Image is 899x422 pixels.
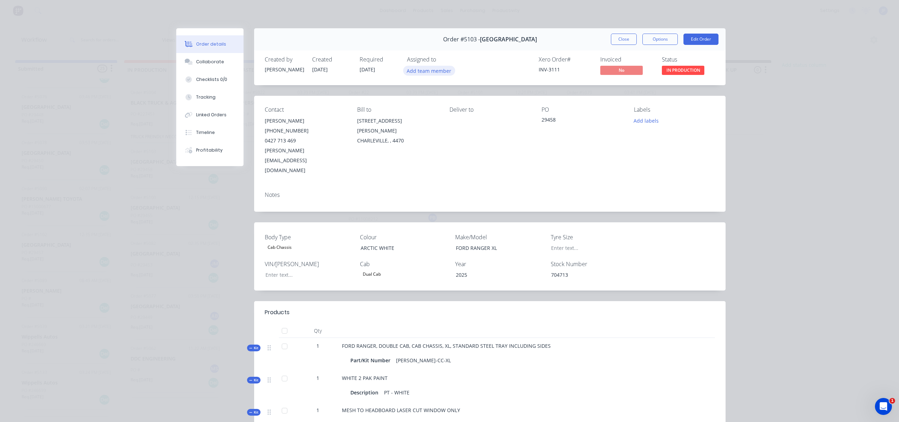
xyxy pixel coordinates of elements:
[450,106,531,113] div: Deliver to
[539,66,592,73] div: INV-3111
[265,116,346,175] div: [PERSON_NAME][PHONE_NUMBER]0427 713 469[PERSON_NAME][EMAIL_ADDRESS][DOMAIN_NAME]
[360,56,399,63] div: Required
[316,374,319,382] span: 1
[312,56,351,63] div: Created
[455,260,544,268] label: Year
[342,375,388,381] span: WHITE 2 PAK PAINT
[316,406,319,414] span: 1
[176,71,244,88] button: Checklists 0/0
[265,243,294,252] div: Cab Chassis
[600,66,643,75] span: No
[443,36,480,43] span: Order #5103 -
[247,345,260,351] div: Kit
[342,407,460,414] span: MESH TO HEADBOARD LASER CUT WINDOW ONLY
[265,260,353,268] label: VIN/[PERSON_NAME]
[357,136,438,146] div: CHARLEVILLE, , 4470
[450,270,539,280] div: 2025
[249,377,258,383] span: Kit
[662,56,715,63] div: Status
[265,116,346,126] div: [PERSON_NAME]
[357,116,438,146] div: [STREET_ADDRESS][PERSON_NAME]CHARLEVILLE, , 4470
[265,308,290,317] div: Products
[196,147,223,153] div: Profitability
[357,106,438,113] div: Bill to
[297,324,339,338] div: Qty
[176,35,244,53] button: Order details
[875,398,892,415] iframe: Intercom live chat
[196,129,215,136] div: Timeline
[551,260,639,268] label: Stock Number
[176,141,244,159] button: Profitability
[247,377,260,383] div: Kit
[407,56,478,63] div: Assigned to
[316,342,319,350] span: 1
[350,355,393,365] div: Part/Kit Number
[355,243,443,253] div: ARCTIC WHITE
[642,34,678,45] button: Options
[312,66,328,73] span: [DATE]
[450,243,539,253] div: FORD RANGER XL
[196,41,226,47] div: Order details
[176,106,244,124] button: Linked Orders
[265,136,346,146] div: 0427 713 469
[611,34,637,45] button: Close
[480,36,537,43] span: [GEOGRAPHIC_DATA]
[265,106,346,113] div: Contact
[551,233,639,241] label: Tyre Size
[360,270,384,279] div: Dual Cab
[360,66,375,73] span: [DATE]
[403,66,455,75] button: Add team member
[542,106,623,113] div: PO
[196,59,224,65] div: Collaborate
[381,387,412,398] div: PT - WHITE
[176,53,244,71] button: Collaborate
[176,88,244,106] button: Tracking
[196,94,216,100] div: Tracking
[889,398,895,404] span: 1
[539,56,592,63] div: Xero Order #
[360,260,448,268] label: Cab
[342,342,551,349] span: FORD RANGER, DOUBLE CAB, CAB CHASSIS, XL, STANDARD STEEL TRAY INCLUDING SIDES
[176,124,244,141] button: Timeline
[360,233,448,241] label: Colour
[265,56,304,63] div: Created by
[265,192,715,198] div: Notes
[265,126,346,136] div: [PHONE_NUMBER]
[196,76,227,83] div: Checklists 0/0
[249,410,258,415] span: Kit
[265,233,353,241] label: Body Type
[545,270,634,280] div: 704713
[634,106,715,113] div: Labels
[407,66,455,75] button: Add team member
[455,233,544,241] label: Make/Model
[196,112,227,118] div: Linked Orders
[357,116,438,136] div: [STREET_ADDRESS][PERSON_NAME]
[662,66,704,76] button: IN PRODUCTION
[247,409,260,416] div: Kit
[662,66,704,75] span: IN PRODUCTION
[350,387,381,398] div: Description
[265,146,346,175] div: [PERSON_NAME][EMAIL_ADDRESS][DOMAIN_NAME]
[542,116,623,126] div: 29458
[600,56,653,63] div: Invoiced
[683,34,718,45] button: Edit Order
[630,116,663,125] button: Add labels
[265,66,304,73] div: [PERSON_NAME]
[393,355,454,365] div: [PERSON_NAME]-CC-XL
[249,345,258,351] span: Kit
